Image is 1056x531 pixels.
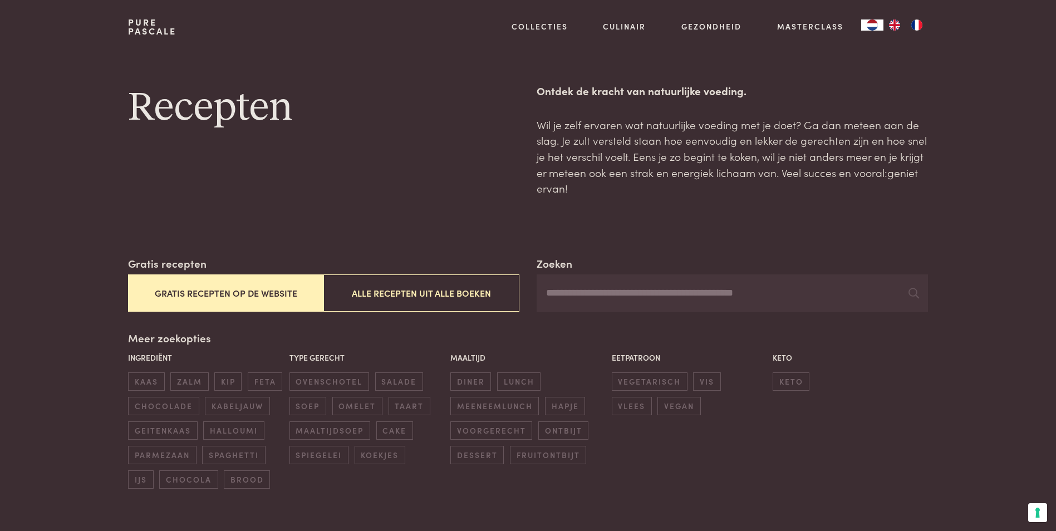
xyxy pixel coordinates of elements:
span: geitenkaas [128,421,197,440]
span: kabeljauw [205,397,269,415]
span: vegan [657,397,700,415]
label: Gratis recepten [128,255,207,272]
a: Gezondheid [681,21,741,32]
span: soep [289,397,326,415]
span: brood [224,470,270,489]
span: spiegelei [289,446,348,464]
span: salade [375,372,423,391]
p: Maaltijd [450,352,606,363]
p: Ingrediënt [128,352,283,363]
p: Type gerecht [289,352,445,363]
a: FR [906,19,928,31]
span: omelet [332,397,382,415]
span: dessert [450,446,504,464]
span: lunch [497,372,541,391]
span: spaghetti [202,446,265,464]
span: keto [773,372,809,391]
button: Alle recepten uit alle boeken [323,274,519,312]
span: chocola [159,470,218,489]
span: hapje [545,397,585,415]
p: Wil je zelf ervaren wat natuurlijke voeding met je doet? Ga dan meteen aan de slag. Je zult verst... [537,117,927,196]
a: PurePascale [128,18,176,36]
span: vis [693,372,720,391]
p: Eetpatroon [612,352,767,363]
span: ijs [128,470,153,489]
span: maaltijdsoep [289,421,370,440]
span: ovenschotel [289,372,369,391]
span: diner [450,372,491,391]
span: chocolade [128,397,199,415]
span: halloumi [203,421,264,440]
span: fruitontbijt [510,446,586,464]
a: NL [861,19,883,31]
span: taart [389,397,430,415]
a: Culinair [603,21,646,32]
span: kip [214,372,242,391]
span: zalm [170,372,208,391]
a: Collecties [512,21,568,32]
div: Language [861,19,883,31]
strong: Ontdek de kracht van natuurlijke voeding. [537,83,746,98]
span: parmezaan [128,446,196,464]
h1: Recepten [128,83,519,133]
button: Uw voorkeuren voor toestemming voor trackingtechnologieën [1028,503,1047,522]
span: feta [248,372,282,391]
a: Masterclass [777,21,843,32]
a: EN [883,19,906,31]
button: Gratis recepten op de website [128,274,323,312]
aside: Language selected: Nederlands [861,19,928,31]
span: vegetarisch [612,372,687,391]
span: cake [376,421,413,440]
span: koekjes [355,446,405,464]
span: meeneemlunch [450,397,539,415]
ul: Language list [883,19,928,31]
span: vlees [612,397,652,415]
span: ontbijt [538,421,588,440]
p: Keto [773,352,928,363]
span: kaas [128,372,164,391]
label: Zoeken [537,255,572,272]
span: voorgerecht [450,421,532,440]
